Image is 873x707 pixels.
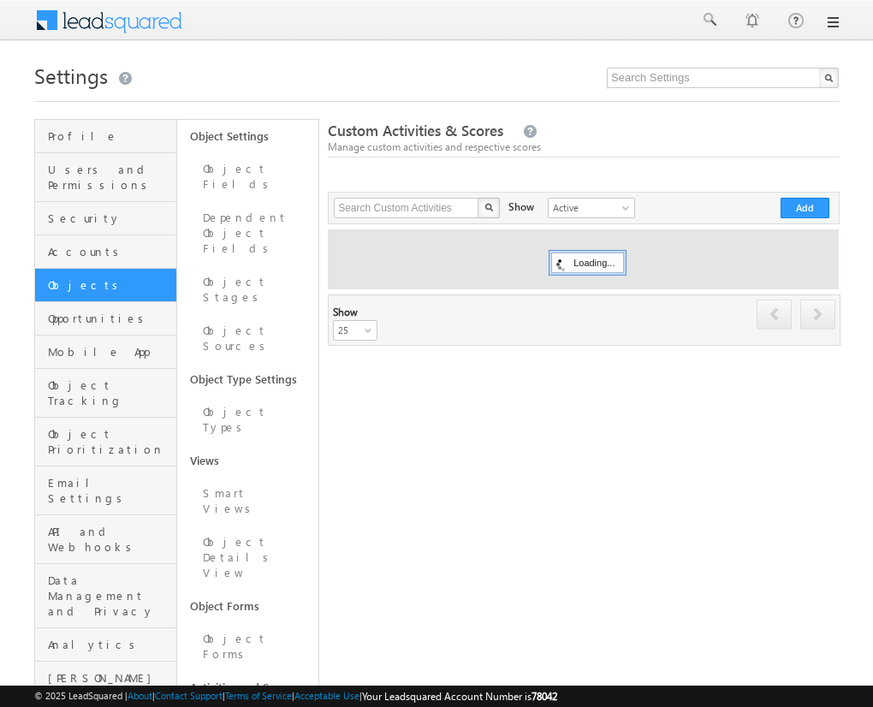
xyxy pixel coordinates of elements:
[48,344,172,359] span: Mobile App
[34,688,557,704] span: © 2025 LeadSquared | | | | |
[35,515,176,564] a: API and Webhooks
[35,418,176,466] a: Object Prioritization
[34,62,108,89] span: Settings
[328,121,503,140] span: Custom Activities & Scores
[128,690,152,701] a: About
[177,671,319,704] a: Activities and Scores
[35,302,176,336] a: Opportunities
[177,395,319,444] a: Object Types
[35,564,176,628] a: Data Management and Privacy
[35,235,176,269] a: Accounts
[48,244,172,259] span: Accounts
[48,524,172,555] span: API and Webhooks
[35,466,176,515] a: Email Settings
[177,363,319,395] a: Object Type Settings
[177,201,319,265] a: Dependent Object Fields
[48,311,172,326] span: Opportunities
[35,120,176,153] a: Profile
[177,590,319,622] a: Object Forms
[48,670,172,686] span: [PERSON_NAME]
[177,314,319,363] a: Object Sources
[294,690,359,701] a: Acceptable Use
[155,690,223,701] a: Contact Support
[48,162,172,193] span: Users and Permissions
[177,265,319,314] a: Object Stages
[48,211,172,226] span: Security
[48,377,172,408] span: Object Tracking
[35,202,176,235] a: Security
[334,323,379,338] span: 25
[532,690,557,703] span: 78042
[549,200,630,216] span: Active
[177,477,319,526] a: Smart Views
[35,336,176,369] a: Mobile App
[177,444,319,477] a: Views
[48,426,172,457] span: Object Prioritization
[35,153,176,202] a: Users and Permissions
[548,198,635,218] a: Active
[333,320,377,341] a: 25
[35,269,176,302] a: Objects
[551,253,624,273] div: Loading...
[177,526,319,590] a: Object Details View
[333,305,354,320] div: Show
[48,637,172,652] span: Analytics
[35,628,176,662] a: Analytics
[177,120,319,152] a: Object Settings
[48,128,172,144] span: Profile
[48,277,172,293] span: Objects
[35,369,176,418] a: Object Tracking
[362,690,557,703] span: Your Leadsquared Account Number is
[484,203,493,211] img: Search
[48,573,172,619] span: Data Management and Privacy
[35,662,176,695] a: [PERSON_NAME]
[225,690,292,701] a: Terms of Service
[177,152,319,201] a: Object Fields
[607,68,839,88] input: Search Settings
[328,140,839,155] div: Manage custom activities and respective scores
[781,198,829,218] button: Add
[177,622,319,671] a: Object Forms
[508,198,534,215] div: Show
[48,475,172,506] span: Email Settings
